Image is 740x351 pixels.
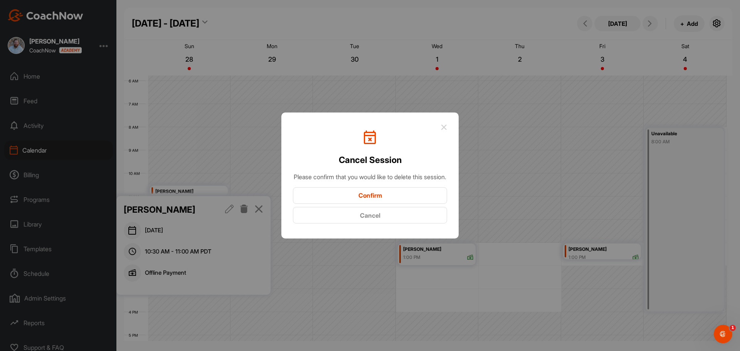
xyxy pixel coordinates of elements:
div: Please confirm that you would like to delete this session. [293,172,447,181]
iframe: Intercom live chat [714,325,732,343]
span: 1 [730,325,736,331]
button: Cancel [293,207,447,223]
button: Confirm [293,187,447,204]
h2: Cancel Session [339,153,402,166]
